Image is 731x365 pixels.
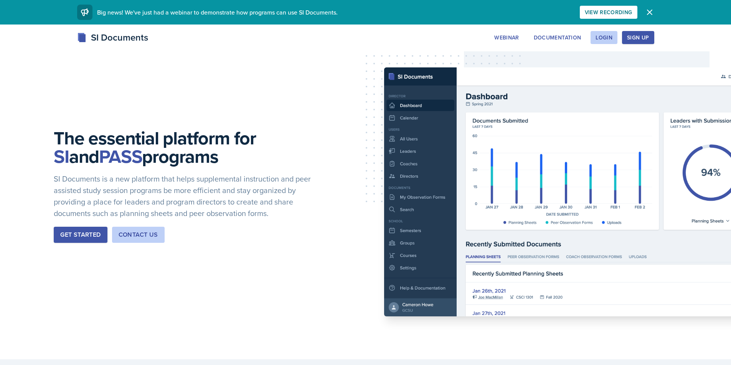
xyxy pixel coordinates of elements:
button: Documentation [529,31,586,44]
div: View Recording [585,9,632,15]
button: View Recording [580,6,637,19]
div: Sign Up [627,34,649,41]
div: SI Documents [77,31,148,44]
span: Big news! We've just had a webinar to demonstrate how programs can use SI Documents. [97,8,338,16]
div: Contact Us [119,230,158,239]
div: Get Started [60,230,101,239]
button: Webinar [489,31,524,44]
button: Get Started [54,227,107,243]
div: Webinar [494,34,519,41]
div: Documentation [534,34,581,41]
button: Login [591,31,617,44]
button: Contact Us [112,227,165,243]
div: Login [596,34,612,41]
button: Sign Up [622,31,654,44]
